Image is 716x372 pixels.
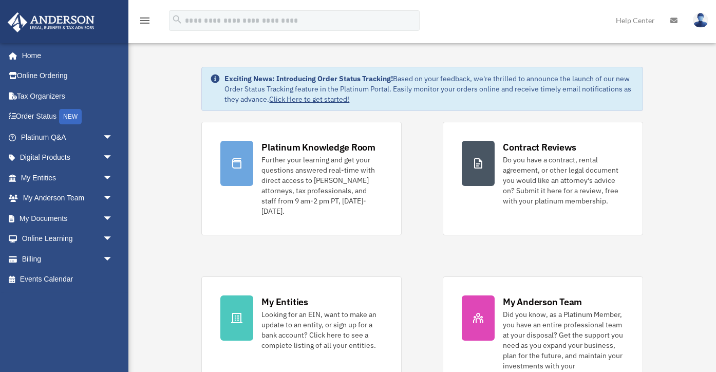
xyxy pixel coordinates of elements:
[139,18,151,27] a: menu
[103,147,123,169] span: arrow_drop_down
[443,122,643,235] a: Contract Reviews Do you have a contract, rental agreement, or other legal document you would like...
[693,13,708,28] img: User Pic
[7,249,128,269] a: Billingarrow_drop_down
[103,188,123,209] span: arrow_drop_down
[269,95,349,104] a: Click Here to get started!
[103,229,123,250] span: arrow_drop_down
[261,155,383,216] div: Further your learning and get your questions answered real-time with direct access to [PERSON_NAM...
[7,45,123,66] a: Home
[7,86,128,106] a: Tax Organizers
[7,229,128,249] a: Online Learningarrow_drop_down
[224,74,393,83] strong: Exciting News: Introducing Order Status Tracking!
[503,141,576,154] div: Contract Reviews
[7,208,128,229] a: My Documentsarrow_drop_down
[7,168,128,188] a: My Entitiesarrow_drop_down
[503,155,624,206] div: Do you have a contract, rental agreement, or other legal document you would like an attorney's ad...
[59,109,82,124] div: NEW
[7,269,128,290] a: Events Calendar
[172,14,183,25] i: search
[7,127,128,147] a: Platinum Q&Aarrow_drop_down
[103,249,123,270] span: arrow_drop_down
[7,66,128,86] a: Online Ordering
[7,188,128,209] a: My Anderson Teamarrow_drop_down
[103,168,123,189] span: arrow_drop_down
[201,122,402,235] a: Platinum Knowledge Room Further your learning and get your questions answered real-time with dire...
[261,295,308,308] div: My Entities
[7,106,128,127] a: Order StatusNEW
[7,147,128,168] a: Digital Productsarrow_drop_down
[224,73,634,104] div: Based on your feedback, we're thrilled to announce the launch of our new Order Status Tracking fe...
[5,12,98,32] img: Anderson Advisors Platinum Portal
[139,14,151,27] i: menu
[261,141,375,154] div: Platinum Knowledge Room
[261,309,383,350] div: Looking for an EIN, want to make an update to an entity, or sign up for a bank account? Click her...
[103,208,123,229] span: arrow_drop_down
[503,295,582,308] div: My Anderson Team
[103,127,123,148] span: arrow_drop_down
